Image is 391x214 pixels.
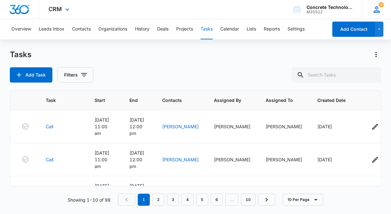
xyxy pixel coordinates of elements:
input: Search Tasks [292,67,381,83]
a: Page 4 [182,194,194,206]
nav: Pagination [118,194,275,206]
button: Overview [11,19,31,39]
a: Page 5 [196,194,208,206]
button: History [135,19,149,39]
span: CRM [49,6,62,12]
span: [DATE] 12:00 pm [129,117,144,136]
span: Assigned By [214,97,241,104]
button: Contacts [72,19,91,39]
a: Call [46,156,53,163]
em: 1 [138,194,150,206]
span: [DATE] 12:10 pm [129,183,144,202]
div: notifications count [379,2,384,7]
span: [DATE] 12:00 pm [95,183,109,202]
button: Organizations [98,19,127,39]
span: End [129,97,138,104]
button: Actions [371,50,381,60]
span: Start [95,97,105,104]
button: Filters [57,67,93,83]
button: Reports [264,19,280,39]
a: [PERSON_NAME] [162,157,199,162]
div: account id [307,10,353,14]
a: Page 2 [152,194,164,206]
button: Tasks [201,19,213,39]
h1: Tasks [10,50,31,59]
button: 10 Per Page [283,194,323,206]
a: [PERSON_NAME] [162,124,199,129]
span: Created Date [317,97,346,104]
button: Deals [157,19,169,39]
span: [DATE] 11:00 am [95,150,109,169]
div: [PERSON_NAME] [266,156,302,163]
span: [DATE] 12:00 pm [129,150,144,169]
a: Next Page [258,194,275,206]
span: [DATE] [317,157,332,162]
span: [DATE] 11:00 am [95,117,109,136]
button: Calendar [220,19,239,39]
button: Add Contact [332,22,375,37]
button: Add Task [10,67,52,83]
span: 6 [379,2,384,7]
div: [PERSON_NAME] [266,123,302,130]
div: [PERSON_NAME] [214,123,250,130]
a: Page 10 [241,194,255,206]
a: Call [46,123,53,130]
button: Lists [247,19,256,39]
button: Projects [176,19,193,39]
a: Page 3 [167,194,179,206]
p: Showing 1-10 of 99 [68,197,110,203]
span: [DATE] [317,124,332,129]
span: Task [46,97,70,104]
button: Leads Inbox [39,19,64,39]
span: Assigned To [266,97,293,104]
div: account name [307,5,353,10]
a: Page 6 [211,194,223,206]
button: Settings [288,19,305,39]
div: [PERSON_NAME] [214,156,250,163]
span: Contacts [162,97,189,104]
